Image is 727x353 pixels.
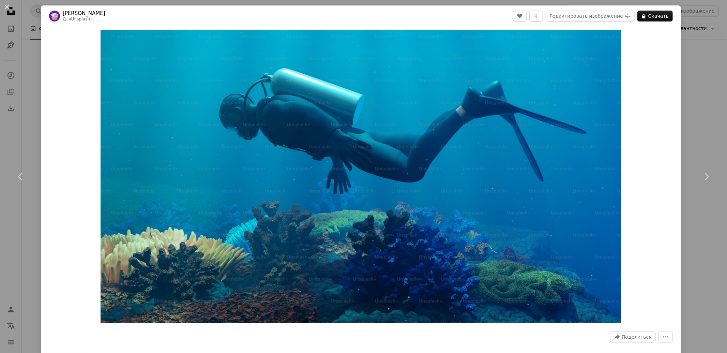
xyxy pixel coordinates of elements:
ya-tr-span: Поделиться [622,334,652,340]
button: Скачать [637,11,673,21]
button: Увеличьте масштаб этого изображения [101,30,622,323]
a: [PERSON_NAME] [63,10,105,17]
ya-tr-span: Редактировать изображение [549,11,623,21]
ya-tr-span: Скачать [648,11,669,21]
ya-tr-span: Для [63,17,71,21]
button: Нравится [513,11,527,21]
a: Далее [686,144,727,209]
button: Редактировать изображение [546,11,634,21]
ya-tr-span: [PERSON_NAME] [63,10,105,16]
img: Аквалангист исследует красочный коралловый риф. [101,30,622,323]
button: Больше Действий [658,332,673,342]
img: Зайдите в профиль Рулиффа Андреана [49,11,60,21]
button: Добавить в коллекцию [529,11,543,21]
a: Unsplash+ [71,17,94,21]
button: Поделитесь этим изображением [610,332,656,342]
